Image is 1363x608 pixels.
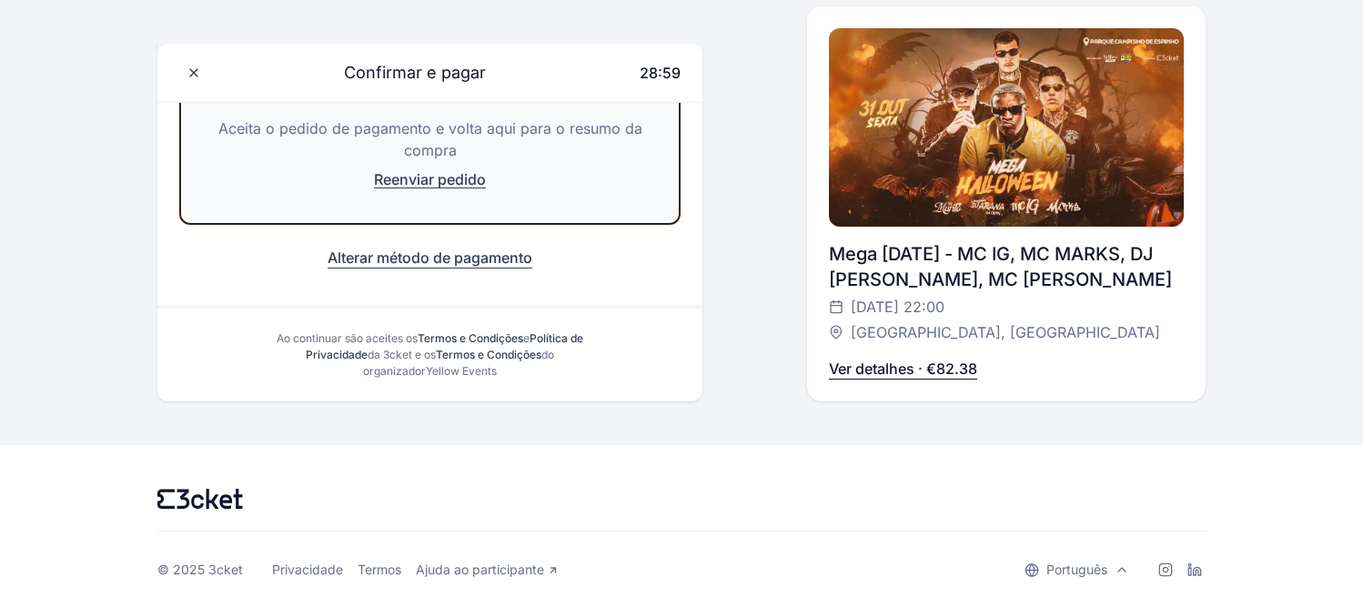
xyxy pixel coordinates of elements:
p: Português [1046,561,1107,579]
div: © 2025 3cket [157,562,243,578]
a: Privacidade [272,562,343,578]
a: Termos e Condições [418,331,523,345]
button: Alterar método de pagamento [328,247,532,269]
a: Termos [358,562,401,578]
span: [DATE] 22:00 [851,296,944,318]
span: Yellow Events [426,364,497,378]
a: Termos e Condições [436,348,541,361]
span: 28:59 [640,64,681,82]
span: [GEOGRAPHIC_DATA], [GEOGRAPHIC_DATA] [851,321,1160,343]
p: Aceita o pedido de pagamento e volta aqui para o resumo da compra [203,117,657,161]
span: Reenviar pedido [374,170,486,188]
button: Reenviar pedido [203,168,657,201]
span: Ajuda ao participante [416,562,544,578]
div: Ao continuar são aceites os e da 3cket e os do organizador [259,330,601,380]
div: Mega [DATE] - MC IG, MC MARKS, DJ [PERSON_NAME], MC [PERSON_NAME] [829,241,1184,292]
p: Ver detalhes · €82.38 [829,358,977,380]
a: Ajuda ao participante [416,562,559,578]
span: Confirmar e pagar [322,60,486,86]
